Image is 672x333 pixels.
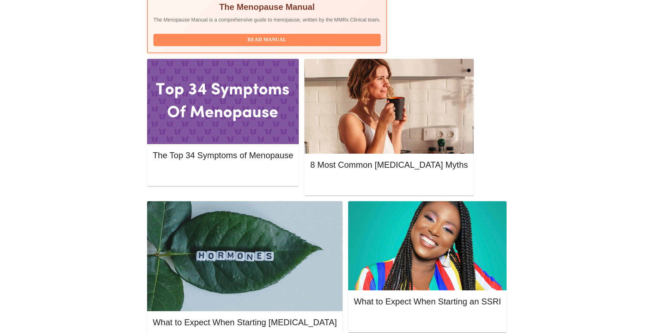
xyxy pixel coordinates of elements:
[153,1,381,13] h5: The Menopause Manual
[354,314,501,326] button: Read More
[153,36,382,42] a: Read Manual
[310,159,468,171] h5: 8 Most Common [MEDICAL_DATA] Myths
[153,317,337,328] h5: What to Expect When Starting [MEDICAL_DATA]
[354,316,503,322] a: Read More
[310,180,470,186] a: Read More
[153,170,295,176] a: Read More
[361,316,494,325] span: Read More
[153,34,381,46] button: Read Manual
[354,296,501,307] h5: What to Expect When Starting an SSRI
[310,177,468,190] button: Read More
[153,167,293,180] button: Read More
[153,150,293,161] h5: The Top 34 Symptoms of Menopause
[317,179,461,188] span: Read More
[161,36,374,44] span: Read Manual
[153,16,381,23] p: The Menopause Manual is a comprehensive guide to menopause, written by the MMRx Clinical team.
[160,169,286,178] span: Read More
